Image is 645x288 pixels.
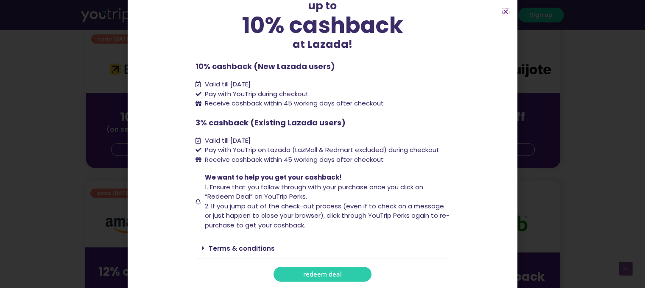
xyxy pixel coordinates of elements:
span: Receive cashback within 45 working days after checkout [203,155,384,165]
span: redeem deal [303,271,342,277]
span: 1. Ensure that you follow through with your purchase once you click on “Redeem Deal” on YouTrip P... [205,183,423,201]
span: Receive cashback within 45 working days after checkout [203,99,384,108]
span: Pay with YouTrip during checkout [203,89,309,99]
span: Valid till [DATE] [203,80,251,89]
p: 10% cashback (New Lazada users) [195,61,450,72]
a: Close [503,8,509,15]
span: We want to help you get your cashback! [205,173,341,182]
a: Terms & conditions [209,244,275,253]
span: Pay with YouTrip on Lazada (LazMall & Redmart excluded) during checkout [203,145,439,155]
div: Terms & conditions [195,238,450,258]
span: 2. If you jump out of the check-out process (even if to check on a message or just happen to clos... [205,202,450,230]
a: redeem deal [274,267,371,282]
p: 3% cashback (Existing Lazada users) [195,117,450,128]
span: Valid till [DATE] [203,136,251,146]
div: 10% cashback [195,14,450,36]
